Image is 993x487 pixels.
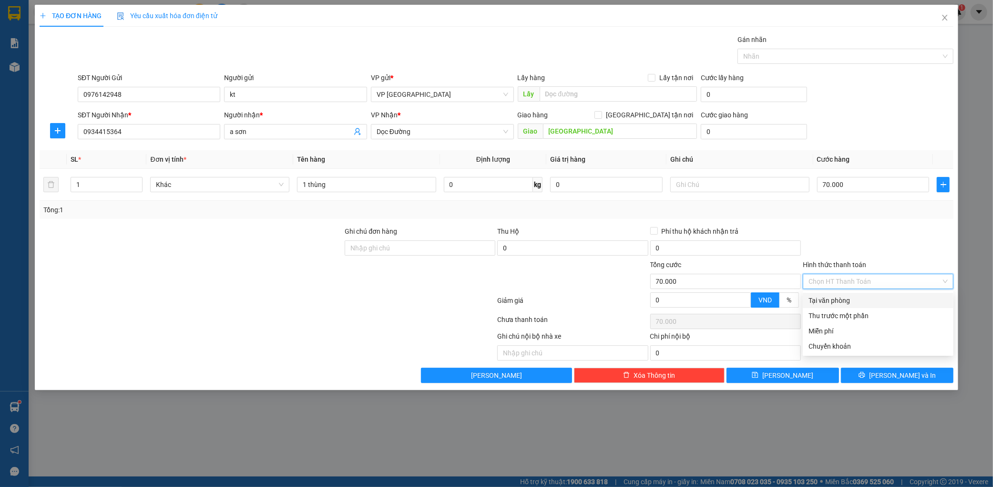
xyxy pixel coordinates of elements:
[40,12,46,19] span: plus
[809,326,948,336] div: Miễn phí
[941,14,949,21] span: close
[623,372,630,379] span: delete
[574,368,725,383] button: deleteXóa Thông tin
[550,155,585,163] span: Giá trị hàng
[762,370,813,381] span: [PERSON_NAME]
[497,331,648,345] div: Ghi chú nội bộ nhà xe
[670,177,809,192] input: Ghi Chú
[40,12,102,20] span: TẠO ĐƠN HÀNG
[543,124,697,139] input: Dọc đường
[859,372,865,379] span: printer
[224,73,367,83] div: Người gửi
[533,177,543,192] span: kg
[518,111,548,119] span: Giao hàng
[421,368,572,383] button: [PERSON_NAME]
[701,87,807,102] input: Cước lấy hàng
[809,311,948,321] div: Thu trước một phần
[550,177,663,192] input: 0
[297,177,436,192] input: VD: Bàn, Ghế
[476,155,510,163] span: Định lượng
[117,12,124,20] img: icon
[701,124,807,139] input: Cước giao hàng
[518,74,545,82] span: Lấy hàng
[602,110,697,120] span: [GEOGRAPHIC_DATA] tận nơi
[841,368,953,383] button: printer[PERSON_NAME] và In
[701,111,748,119] label: Cước giao hàng
[937,181,949,188] span: plus
[371,73,514,83] div: VP gửi
[518,124,543,139] span: Giao
[634,370,675,381] span: Xóa Thông tin
[497,295,649,312] div: Giảm giá
[224,110,367,120] div: Người nhận
[50,123,65,138] button: plus
[869,370,936,381] span: [PERSON_NAME] và In
[752,372,758,379] span: save
[701,74,744,82] label: Cước lấy hàng
[809,341,948,352] div: Chuyển khoản
[297,155,325,163] span: Tên hàng
[371,111,398,119] span: VP Nhận
[345,240,495,256] input: Ghi chú đơn hàng
[156,177,284,192] span: Khác
[43,205,383,215] div: Tổng: 1
[43,177,59,192] button: delete
[650,331,801,345] div: Chi phí nội bộ
[71,155,78,163] span: SL
[78,110,221,120] div: SĐT Người Nhận
[540,86,697,102] input: Dọc đường
[377,124,508,139] span: Dọc Đường
[117,12,217,20] span: Yêu cầu xuất hóa đơn điện tử
[377,87,508,102] span: VP Mỹ Đình
[737,36,767,43] label: Gán nhãn
[937,177,950,192] button: plus
[809,295,948,306] div: Tại văn phòng
[78,73,221,83] div: SĐT Người Gửi
[354,128,361,135] span: user-add
[932,5,958,31] button: Close
[727,368,839,383] button: save[PERSON_NAME]
[497,228,519,235] span: Thu Hộ
[5,71,111,84] li: In ngày: 17:49 13/09
[650,261,682,269] span: Tổng cước
[658,226,743,237] span: Phí thu hộ khách nhận trả
[497,345,648,361] input: Nhập ghi chú
[758,296,772,304] span: VND
[518,86,540,102] span: Lấy
[666,150,813,169] th: Ghi chú
[5,57,111,71] li: [PERSON_NAME]
[817,155,850,163] span: Cước hàng
[51,127,65,135] span: plus
[497,314,649,331] div: Chưa thanh toán
[150,155,186,163] span: Đơn vị tính
[803,261,866,269] label: Hình thức thanh toán
[345,228,397,235] label: Ghi chú đơn hàng
[471,370,522,381] span: [PERSON_NAME]
[787,296,791,304] span: %
[655,73,697,83] span: Lấy tận nơi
